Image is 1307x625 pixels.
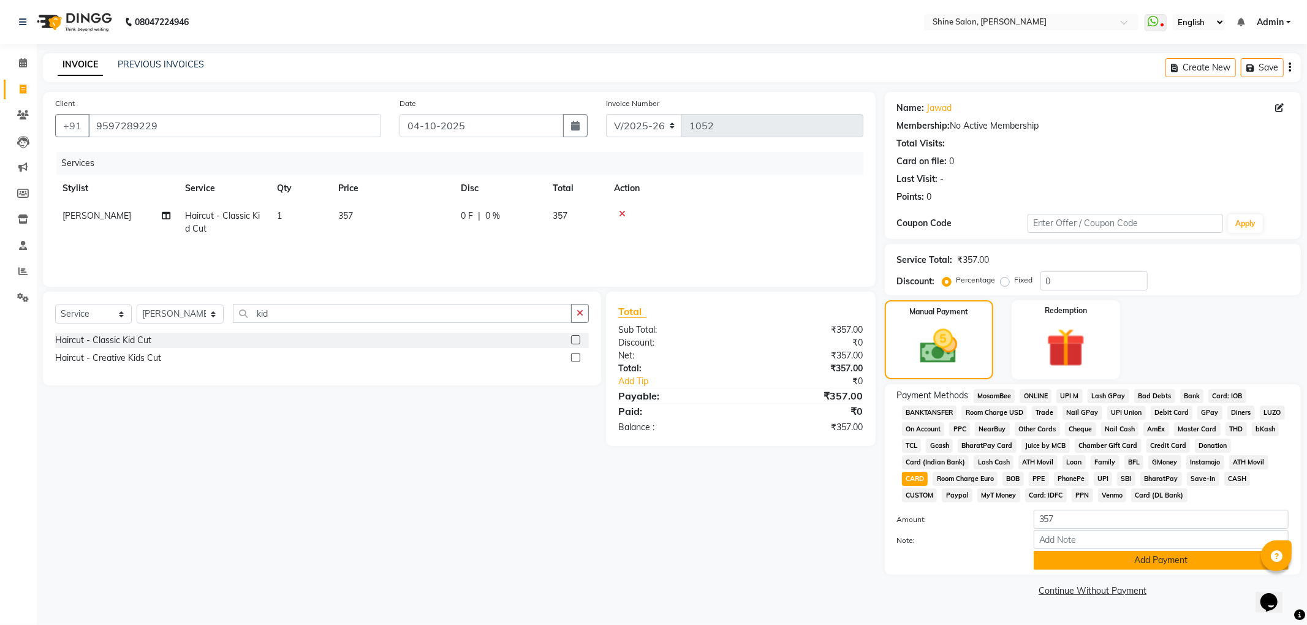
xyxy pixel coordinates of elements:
[178,175,270,202] th: Service
[1091,455,1119,469] span: Family
[400,98,416,109] label: Date
[607,175,863,202] th: Action
[741,324,873,336] div: ₹357.00
[1257,16,1284,29] span: Admin
[55,98,75,109] label: Client
[763,375,873,388] div: ₹0
[1018,455,1058,469] span: ATH Movil
[1186,455,1224,469] span: Instamojo
[897,119,950,132] div: Membership:
[1241,58,1284,77] button: Save
[1229,455,1268,469] span: ATH Movil
[1208,389,1246,403] span: Card: IOB
[977,488,1020,502] span: MyT Money
[338,210,353,221] span: 357
[741,349,873,362] div: ₹357.00
[888,535,1025,546] label: Note:
[609,375,763,388] a: Add Tip
[902,455,969,469] span: Card (Indian Bank)
[897,119,1289,132] div: No Active Membership
[1045,305,1087,316] label: Redemption
[1056,389,1083,403] span: UPI M
[118,59,204,70] a: PREVIOUS INVOICES
[609,349,741,362] div: Net:
[609,421,741,434] div: Balance :
[902,488,938,502] span: CUSTOM
[897,254,953,267] div: Service Total:
[933,472,998,486] span: Room Charge Euro
[1088,389,1129,403] span: Lash GPay
[897,137,945,150] div: Total Visits:
[1140,472,1182,486] span: BharatPay
[1180,389,1204,403] span: Bank
[942,488,972,502] span: Paypal
[1094,472,1113,486] span: UPI
[606,98,659,109] label: Invoice Number
[1034,324,1097,372] img: _gift.svg
[958,254,990,267] div: ₹357.00
[461,210,473,222] span: 0 F
[1034,551,1289,570] button: Add Payment
[1098,488,1127,502] span: Venmo
[478,210,480,222] span: |
[741,336,873,349] div: ₹0
[1032,406,1058,420] span: Trade
[233,304,571,323] input: Search or Scan
[908,325,969,368] img: _cash.svg
[1025,488,1067,502] span: Card: IDFC
[55,352,161,365] div: Haircut - Creative Kids Cut
[974,389,1015,403] span: MosamBee
[741,421,873,434] div: ₹357.00
[1131,488,1188,502] span: Card (DL Bank)
[553,210,567,221] span: 357
[1075,439,1142,453] span: Chamber Gift Card
[1117,472,1135,486] span: SBI
[1029,472,1049,486] span: PPE
[897,389,969,402] span: Payment Methods
[741,404,873,419] div: ₹0
[897,102,925,115] div: Name:
[897,217,1028,230] div: Coupon Code
[485,210,500,222] span: 0 %
[961,406,1027,420] span: Room Charge USD
[609,336,741,349] div: Discount:
[1015,275,1033,286] label: Fixed
[927,102,952,115] a: Jawad
[1228,214,1263,233] button: Apply
[927,191,932,203] div: 0
[902,472,928,486] span: CARD
[897,275,935,288] div: Discount:
[741,362,873,375] div: ₹357.00
[1143,422,1169,436] span: AmEx
[56,152,873,175] div: Services
[1054,472,1089,486] span: PhonePe
[902,439,922,453] span: TCL
[1256,576,1295,613] iframe: chat widget
[974,455,1013,469] span: Lash Cash
[975,422,1010,436] span: NearBuy
[55,114,89,137] button: +91
[1252,422,1279,436] span: bKash
[63,210,131,221] span: [PERSON_NAME]
[957,275,996,286] label: Percentage
[888,514,1025,525] label: Amount:
[55,334,151,347] div: Haircut - Classic Kid Cut
[1072,488,1093,502] span: PPN
[897,155,947,168] div: Card on file:
[609,362,741,375] div: Total:
[1002,472,1024,486] span: BOB
[941,173,944,186] div: -
[277,210,282,221] span: 1
[887,585,1298,597] a: Continue Without Payment
[1165,58,1236,77] button: Create New
[453,175,545,202] th: Disc
[185,210,260,234] span: Haircut - Classic Kid Cut
[88,114,381,137] input: Search by Name/Mobile/Email/Code
[58,54,103,76] a: INVOICE
[1151,406,1193,420] span: Debit Card
[1195,439,1231,453] span: Donation
[1028,214,1224,233] input: Enter Offer / Coupon Code
[1227,406,1255,420] span: Diners
[1226,422,1247,436] span: THD
[270,175,331,202] th: Qty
